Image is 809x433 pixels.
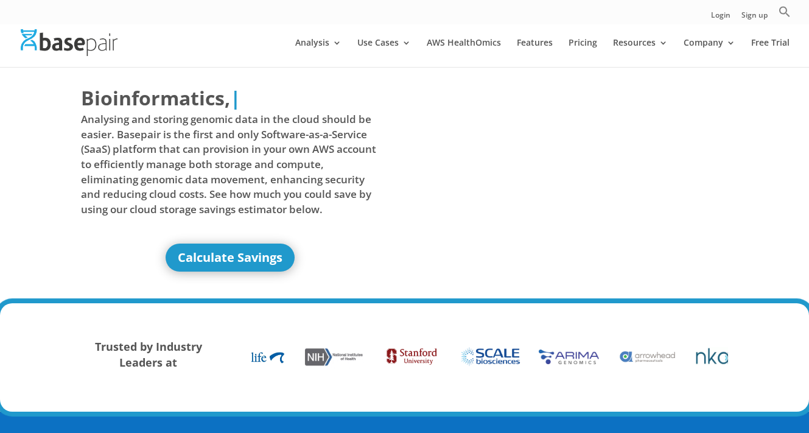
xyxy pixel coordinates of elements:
[95,339,202,370] strong: Trusted by Industry Leaders at
[613,38,668,67] a: Resources
[357,38,411,67] a: Use Cases
[81,84,230,112] span: Bioinformatics,
[413,84,712,252] iframe: Basepair - NGS Analysis Simplified
[517,38,553,67] a: Features
[569,38,597,67] a: Pricing
[295,38,341,67] a: Analysis
[779,5,791,18] svg: Search
[427,38,501,67] a: AWS HealthOmics
[81,112,379,217] span: Analysing and storing genomic data in the cloud should be easier. Basepair is the first and only ...
[779,5,791,24] a: Search Icon Link
[684,38,735,67] a: Company
[741,12,768,24] a: Sign up
[711,12,730,24] a: Login
[21,29,117,55] img: Basepair
[166,244,295,272] a: Calculate Savings
[230,85,241,111] span: |
[751,38,790,67] a: Free Trial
